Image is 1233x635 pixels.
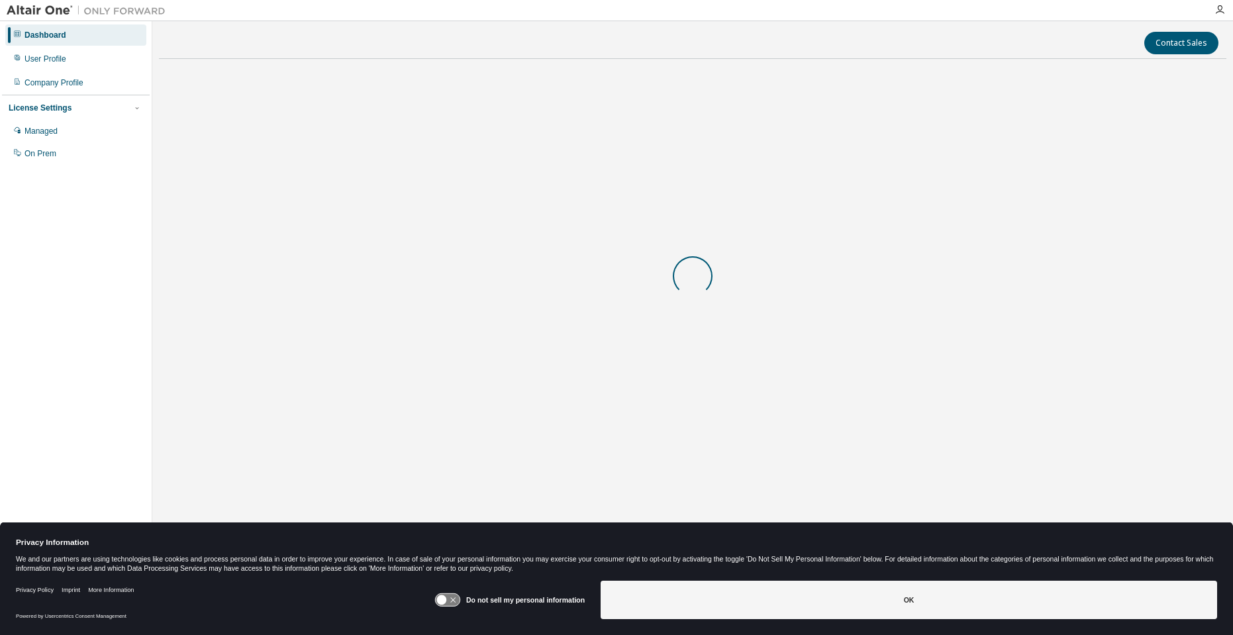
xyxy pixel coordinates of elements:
div: License Settings [9,103,72,113]
div: Managed [25,126,58,136]
button: Contact Sales [1144,32,1218,54]
div: User Profile [25,54,66,64]
div: Dashboard [25,30,66,40]
div: Company Profile [25,77,83,88]
img: Altair One [7,4,172,17]
div: On Prem [25,148,56,159]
